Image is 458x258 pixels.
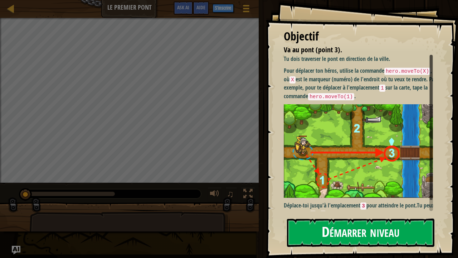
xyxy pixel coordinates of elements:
span: Aide [196,4,205,11]
code: hero.moveTo(X) [384,68,430,75]
span: Ask AI [177,4,189,11]
button: S'inscrire [213,4,234,13]
code: 2 [320,211,326,218]
img: M7l1b [284,104,438,198]
button: Basculer en plein écran [241,187,255,202]
p: Tu dois traverser le pont en direction de la ville. [284,55,438,63]
button: Ask AI [12,246,20,254]
button: ♫ [225,187,238,202]
button: Ask AI [174,1,193,15]
code: 3 [360,202,366,210]
button: Afficher le menu [237,1,255,18]
code: X [289,76,296,83]
span: ♫ [227,188,234,199]
strong: Déplace-toi jusqu'à l'emplacement pour atteindre le pont. [284,201,417,209]
code: 1 [379,85,385,92]
button: Démarrer niveau [287,219,434,247]
p: Tu peux aussi visiter et en chemin. [284,201,438,218]
div: Objectif [284,28,433,45]
code: hero.moveTo(1) [308,93,354,100]
button: Ajuster le volume [208,187,222,202]
code: 1 [310,211,316,218]
li: Va au pont (point 3). [275,45,431,55]
span: Va au pont (point 3). [284,45,342,54]
p: Pour déplacer ton héros, utilise la commande , où est le marqueur (numéro) de l'endroit où tu veu... [284,67,438,100]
